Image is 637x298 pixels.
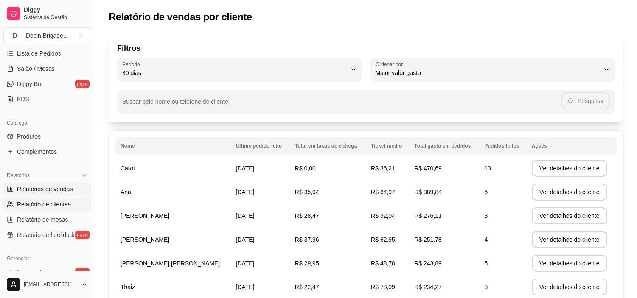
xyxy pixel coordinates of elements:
[414,165,442,172] span: R$ 470,69
[3,274,91,295] button: [EMAIL_ADDRESS][DOMAIN_NAME]
[295,236,319,243] span: R$ 37,96
[371,212,395,219] span: R$ 92,04
[236,212,254,219] span: [DATE]
[371,284,395,290] span: R$ 78,09
[121,236,169,243] span: [PERSON_NAME]
[122,61,143,68] label: Período
[370,58,615,81] button: Ordenar porMaior valor gasto
[3,116,91,130] div: Catálogo
[3,182,91,196] a: Relatórios de vendas
[236,236,254,243] span: [DATE]
[366,137,409,154] th: Ticket médio
[484,189,488,195] span: 6
[122,69,347,77] span: 30 dias
[117,58,362,81] button: Período30 dias
[236,189,254,195] span: [DATE]
[532,231,607,248] button: Ver detalhes do cliente
[3,77,91,91] a: Diggy Botnovo
[17,215,68,224] span: Relatório de mesas
[24,281,78,288] span: [EMAIL_ADDRESS][DOMAIN_NAME]
[479,137,526,154] th: Pedidos feitos
[121,189,131,195] span: Ana
[24,14,88,21] span: Sistema de Gestão
[290,137,366,154] th: Total em taxas de entrega
[17,148,57,156] span: Complementos
[7,172,30,179] span: Relatórios
[230,137,289,154] th: Último pedido feito
[26,31,68,40] div: Docin Brigade ...
[121,165,135,172] span: Carol
[3,3,91,24] a: DiggySistema de Gestão
[376,61,406,68] label: Ordenar por
[17,132,41,141] span: Produtos
[484,165,491,172] span: 13
[371,189,395,195] span: R$ 64,97
[117,42,615,54] p: Filtros
[414,212,442,219] span: R$ 276,11
[371,236,395,243] span: R$ 62,95
[17,64,55,73] span: Salão / Mesas
[121,284,135,290] span: Thaiz
[17,49,61,58] span: Lista de Pedidos
[3,47,91,60] a: Lista de Pedidos
[295,260,319,267] span: R$ 29,95
[414,260,442,267] span: R$ 243,89
[3,265,91,279] a: Entregadoresnovo
[295,189,319,195] span: R$ 35,94
[3,92,91,106] a: KDS
[17,80,43,88] span: Diggy Bot
[532,184,607,201] button: Ver detalhes do cliente
[236,260,254,267] span: [DATE]
[236,284,254,290] span: [DATE]
[3,27,91,44] button: Select a team
[484,212,488,219] span: 3
[295,165,316,172] span: R$ 0,00
[3,62,91,75] a: Salão / Mesas
[414,236,442,243] span: R$ 251,78
[532,255,607,272] button: Ver detalhes do cliente
[115,137,230,154] th: Nome
[409,137,479,154] th: Total gasto em pedidos
[121,260,220,267] span: [PERSON_NAME] [PERSON_NAME]
[122,101,561,109] input: Buscar pelo nome ou telefone do cliente
[484,236,488,243] span: 4
[17,231,76,239] span: Relatório de fidelidade
[414,284,442,290] span: R$ 234,27
[295,284,319,290] span: R$ 22,47
[3,213,91,226] a: Relatório de mesas
[17,200,71,209] span: Relatório de clientes
[414,189,442,195] span: R$ 389,84
[532,160,607,177] button: Ver detalhes do cliente
[371,260,395,267] span: R$ 48,78
[17,268,53,276] span: Entregadores
[11,31,19,40] span: D
[376,69,600,77] span: Maior valor gasto
[109,10,252,24] h2: Relatório de vendas por cliente
[484,284,488,290] span: 3
[295,212,319,219] span: R$ 28,47
[484,260,488,267] span: 5
[3,130,91,143] a: Produtos
[3,198,91,211] a: Relatório de clientes
[3,228,91,242] a: Relatório de fidelidadenovo
[17,185,73,193] span: Relatórios de vendas
[371,165,395,172] span: R$ 36,21
[527,137,617,154] th: Ações
[236,165,254,172] span: [DATE]
[532,279,607,295] button: Ver detalhes do cliente
[532,207,607,224] button: Ver detalhes do cliente
[17,95,29,103] span: KDS
[3,145,91,159] a: Complementos
[3,252,91,265] div: Gerenciar
[121,212,169,219] span: [PERSON_NAME]
[24,6,88,14] span: Diggy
